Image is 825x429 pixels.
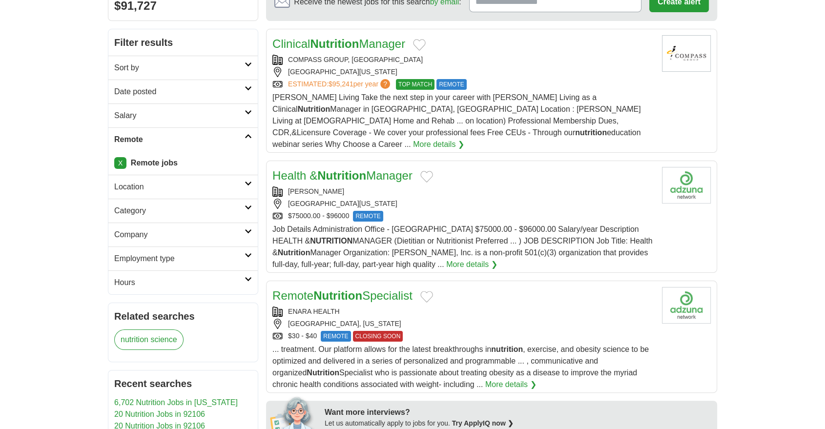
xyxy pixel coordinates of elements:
[313,289,362,302] strong: Nutrition
[272,225,653,268] span: Job Details Administration Office - [GEOGRAPHIC_DATA] $75000.00 - $96000.00 Salary/year Descripti...
[321,331,351,342] span: REMOTE
[272,331,654,342] div: $30 - $40
[353,211,383,222] span: REMOTE
[272,345,649,388] span: ... treatment. Our platform allows for the latest breakthroughs in , exercise, and obesity scienc...
[396,79,434,90] span: TOP MATCH
[114,277,245,288] h2: Hours
[353,331,403,342] span: CLOSING SOON
[317,169,366,182] strong: Nutrition
[278,248,310,257] strong: Nutrition
[272,289,412,302] a: RemoteNutritionSpecialist
[108,80,258,103] a: Date posted
[272,199,654,209] div: [GEOGRAPHIC_DATA][US_STATE]
[114,110,245,122] h2: Salary
[298,105,330,113] strong: Nutrition
[108,103,258,127] a: Salary
[272,306,654,317] div: ENARA HEALTH
[272,211,654,222] div: $75000.00 - $96000
[108,270,258,294] a: Hours
[491,345,523,353] strong: nutrition
[413,139,464,150] a: More details ❯
[310,37,359,50] strong: Nutrition
[114,376,252,391] h2: Recent searches
[272,186,654,197] div: [PERSON_NAME]
[446,259,497,270] a: More details ❯
[662,167,711,204] img: Company logo
[413,39,426,51] button: Add to favorite jobs
[114,157,126,169] a: X
[662,35,711,72] img: Compass Group logo
[485,379,536,390] a: More details ❯
[272,169,412,182] a: Health &NutritionManager
[131,159,178,167] strong: Remote jobs
[114,134,245,145] h2: Remote
[114,62,245,74] h2: Sort by
[288,79,392,90] a: ESTIMATED:$95,241per year?
[114,205,245,217] h2: Category
[108,246,258,270] a: Employment type
[288,56,423,63] a: COMPASS GROUP, [GEOGRAPHIC_DATA]
[114,229,245,241] h2: Company
[114,329,184,350] a: nutrition science
[329,80,353,88] span: $95,241
[325,418,711,429] div: Let us automatically apply to jobs for you.
[114,309,252,324] h2: Related searches
[420,291,433,303] button: Add to favorite jobs
[662,287,711,324] img: Company logo
[114,253,245,265] h2: Employment type
[108,127,258,151] a: Remote
[114,181,245,193] h2: Location
[436,79,466,90] span: REMOTE
[575,128,607,137] strong: nutrition
[114,86,245,98] h2: Date posted
[108,29,258,56] h2: Filter results
[272,37,405,50] a: ClinicalNutritionManager
[272,67,654,77] div: [GEOGRAPHIC_DATA][US_STATE]
[108,199,258,223] a: Category
[108,56,258,80] a: Sort by
[272,93,641,148] span: [PERSON_NAME] Living Take the next step in your career with [PERSON_NAME] Living as a Clinical Ma...
[380,79,390,89] span: ?
[108,175,258,199] a: Location
[325,407,711,418] div: Want more interviews?
[108,223,258,246] a: Company
[114,410,205,418] a: 20 Nutrition Jobs in 92106
[114,398,238,407] a: 6,702 Nutrition Jobs in [US_STATE]
[310,237,352,245] strong: NUTRITION
[272,319,654,329] div: [GEOGRAPHIC_DATA], [US_STATE]
[307,368,339,377] strong: Nutrition
[452,419,514,427] a: Try ApplyIQ now ❯
[420,171,433,183] button: Add to favorite jobs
